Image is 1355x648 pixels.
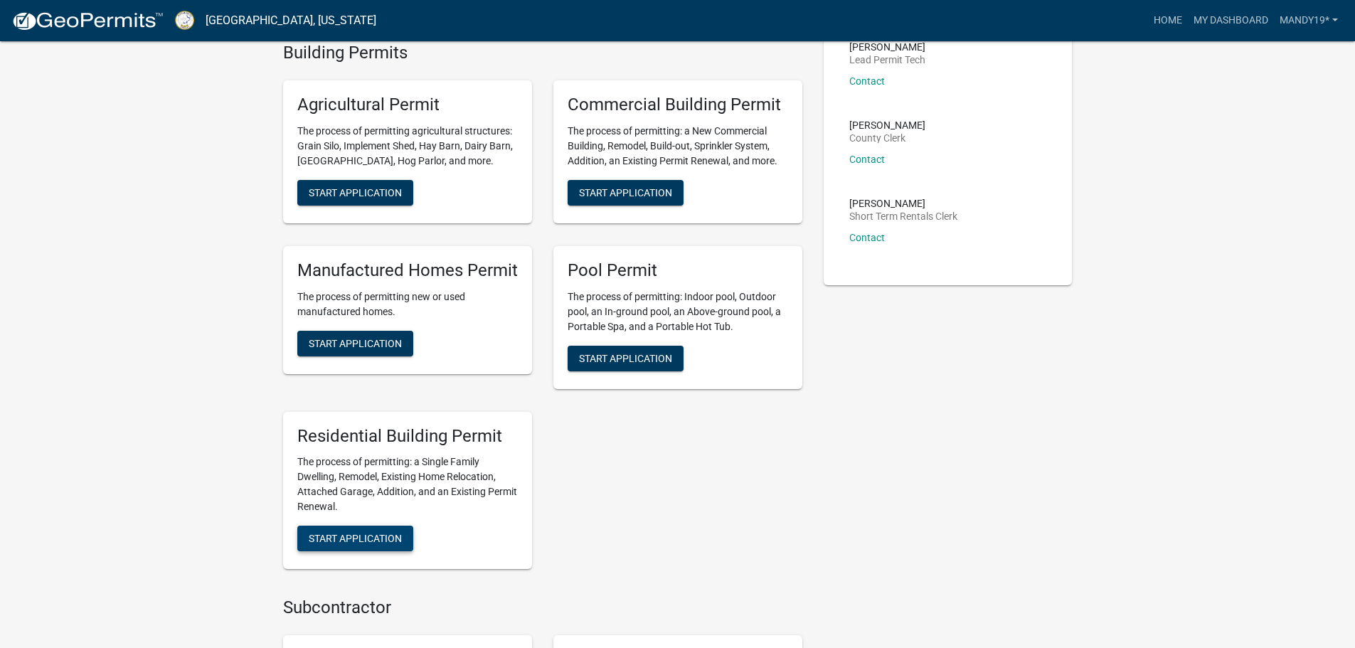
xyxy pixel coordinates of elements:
p: The process of permitting: Indoor pool, Outdoor pool, an In-ground pool, an Above-ground pool, a ... [568,290,788,334]
p: The process of permitting: a Single Family Dwelling, Remodel, Existing Home Relocation, Attached ... [297,455,518,514]
a: [GEOGRAPHIC_DATA], [US_STATE] [206,9,376,33]
button: Start Application [297,331,413,356]
p: [PERSON_NAME] [849,198,957,208]
p: County Clerk [849,133,925,143]
a: Mandy19* [1274,7,1344,34]
span: Start Application [309,186,402,198]
a: Home [1148,7,1188,34]
img: Putnam County, Georgia [175,11,194,30]
h5: Pool Permit [568,260,788,281]
h5: Residential Building Permit [297,426,518,447]
a: Contact [849,75,885,87]
span: Start Application [579,186,672,198]
h5: Agricultural Permit [297,95,518,115]
p: [PERSON_NAME] [849,42,925,52]
a: Contact [849,154,885,165]
button: Start Application [297,180,413,206]
p: Lead Permit Tech [849,55,925,65]
h5: Commercial Building Permit [568,95,788,115]
span: Start Application [309,337,402,349]
p: The process of permitting: a New Commercial Building, Remodel, Build-out, Sprinkler System, Addit... [568,124,788,169]
a: My Dashboard [1188,7,1274,34]
h4: Building Permits [283,43,802,63]
button: Start Application [568,346,684,371]
span: Start Application [579,352,672,363]
button: Start Application [297,526,413,551]
p: The process of permitting new or used manufactured homes. [297,290,518,319]
span: Start Application [309,533,402,544]
p: [PERSON_NAME] [849,120,925,130]
a: Contact [849,232,885,243]
h5: Manufactured Homes Permit [297,260,518,281]
p: Short Term Rentals Clerk [849,211,957,221]
p: The process of permitting agricultural structures: Grain Silo, Implement Shed, Hay Barn, Dairy Ba... [297,124,518,169]
h4: Subcontractor [283,597,802,618]
button: Start Application [568,180,684,206]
